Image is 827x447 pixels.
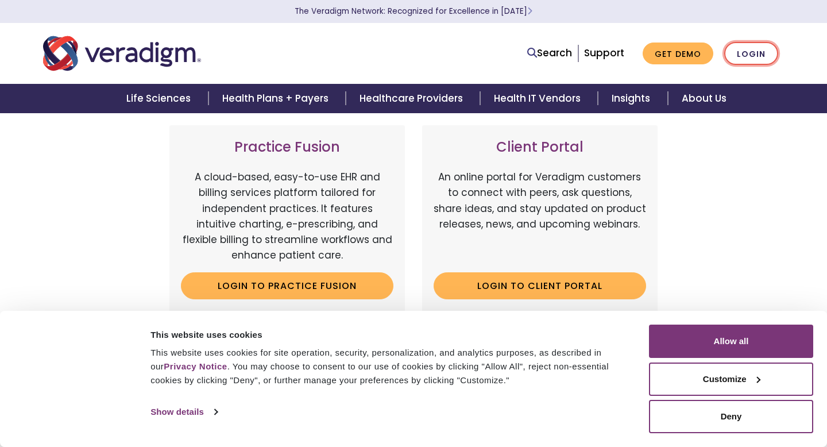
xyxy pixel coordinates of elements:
[668,84,740,113] a: About Us
[181,272,393,299] a: Login to Practice Fusion
[480,84,598,113] a: Health IT Vendors
[346,84,480,113] a: Healthcare Providers
[150,403,217,421] a: Show details
[434,169,646,263] p: An online portal for Veradigm customers to connect with peers, ask questions, share ideas, and st...
[43,34,201,72] img: Veradigm logo
[643,43,713,65] a: Get Demo
[150,328,636,342] div: This website uses cookies
[164,361,227,371] a: Privacy Notice
[649,363,813,396] button: Customize
[584,46,624,60] a: Support
[113,84,208,113] a: Life Sciences
[208,84,346,113] a: Health Plans + Payers
[598,84,667,113] a: Insights
[527,45,572,61] a: Search
[649,400,813,433] button: Deny
[434,139,646,156] h3: Client Portal
[150,346,636,387] div: This website uses cookies for site operation, security, personalization, and analytics purposes, ...
[295,6,532,17] a: The Veradigm Network: Recognized for Excellence in [DATE]Learn More
[181,169,393,263] p: A cloud-based, easy-to-use EHR and billing services platform tailored for independent practices. ...
[527,6,532,17] span: Learn More
[724,42,778,65] a: Login
[649,325,813,358] button: Allow all
[181,139,393,156] h3: Practice Fusion
[434,272,646,299] a: Login to Client Portal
